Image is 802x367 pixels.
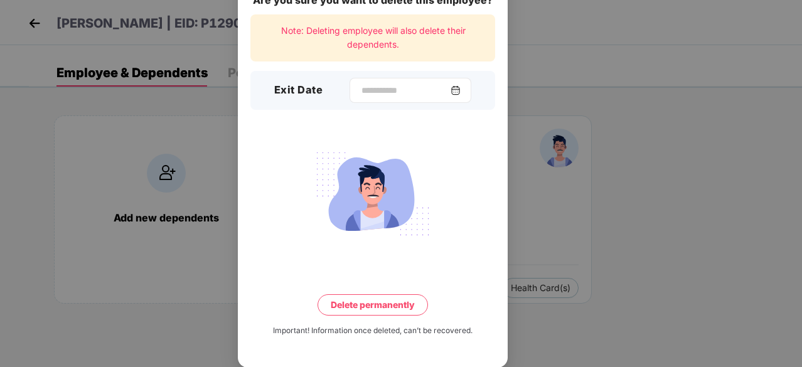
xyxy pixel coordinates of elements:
button: Delete permanently [318,294,428,316]
h3: Exit Date [274,82,323,98]
div: Important! Information once deleted, can’t be recovered. [273,325,473,337]
img: svg+xml;base64,PHN2ZyBpZD0iQ2FsZW5kYXItMzJ4MzIiIHhtbG5zPSJodHRwOi8vd3d3LnczLm9yZy8yMDAwL3N2ZyIgd2... [451,85,461,95]
img: svg+xml;base64,PHN2ZyB4bWxucz0iaHR0cDovL3d3dy53My5vcmcvMjAwMC9zdmciIHdpZHRoPSIyMjQiIGhlaWdodD0iMT... [302,145,443,243]
div: Note: Deleting employee will also delete their dependents. [250,14,495,61]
